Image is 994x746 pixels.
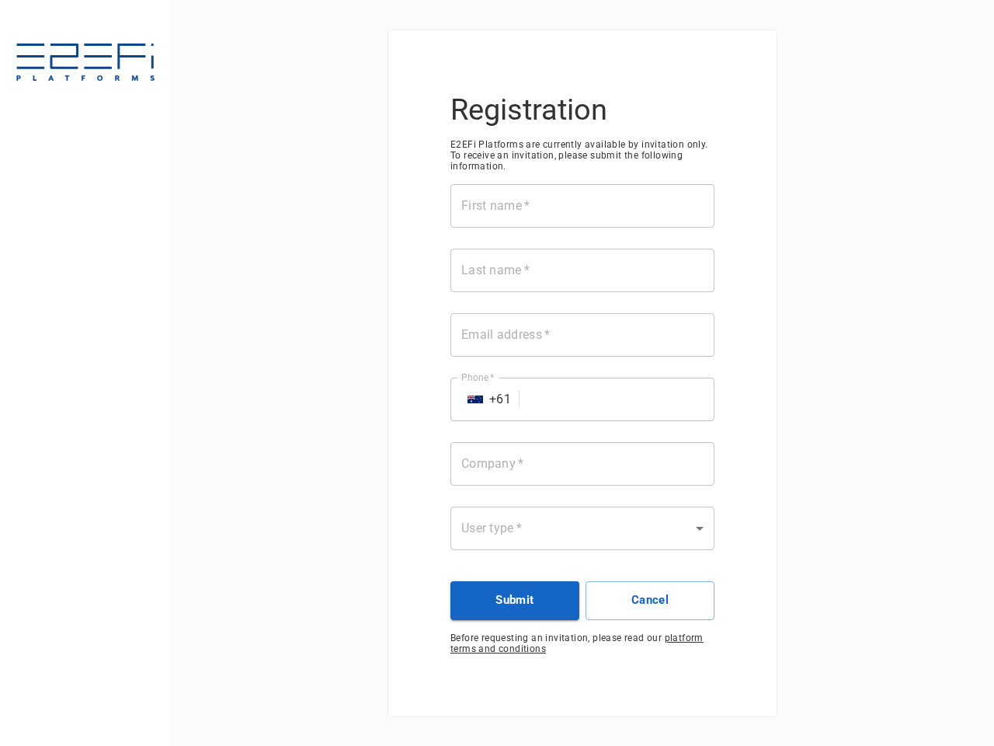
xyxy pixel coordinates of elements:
[450,633,714,654] span: Before requesting an invitation, please read our
[450,633,704,654] span: platform terms and conditions
[461,371,495,384] label: Phone
[586,581,714,620] button: Cancel
[467,396,483,403] img: unknown
[16,44,155,84] img: E2EFiPLATFORMS-7f06cbf9.svg
[450,139,714,172] span: E2EFi Platforms are currently available by invitation only. To receive an invitation, please subm...
[450,581,579,620] button: Submit
[461,385,489,413] button: Select country
[450,92,714,127] h3: Registration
